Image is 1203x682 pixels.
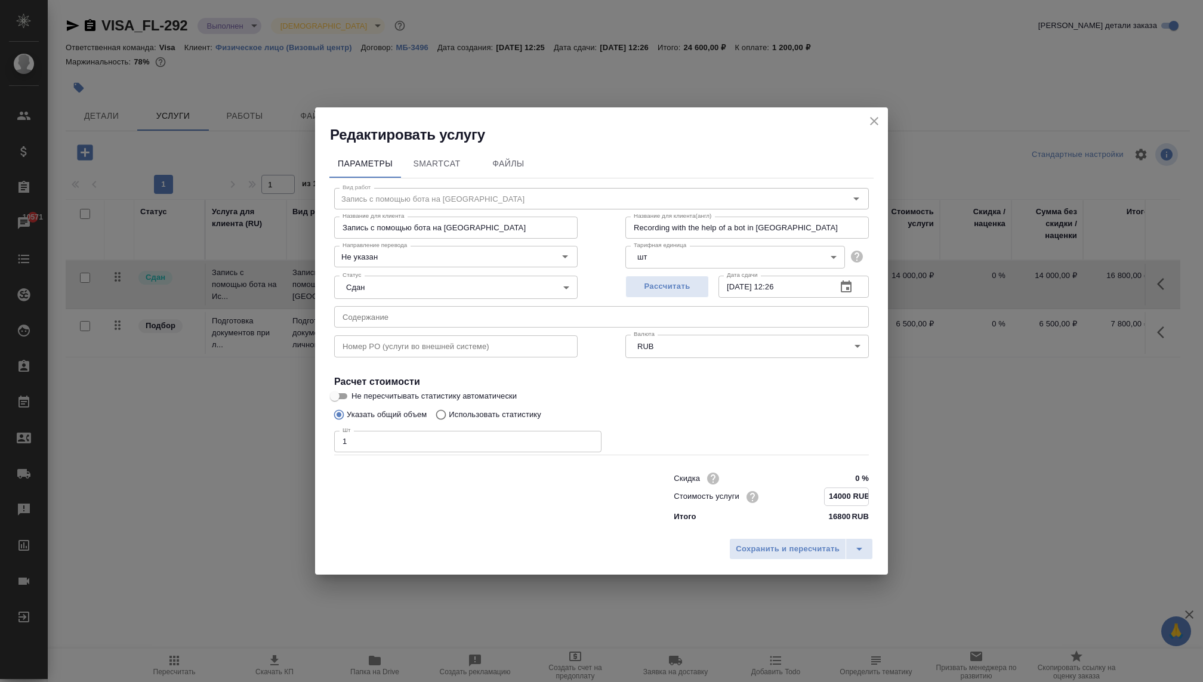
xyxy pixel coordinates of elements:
[674,511,696,523] p: Итого
[351,390,517,402] span: Не пересчитывать статистику автоматически
[824,470,869,487] input: ✎ Введи что-нибудь
[334,276,578,298] div: Сдан
[337,156,394,171] span: Параметры
[865,112,883,130] button: close
[343,282,368,292] button: Сдан
[736,542,840,556] span: Сохранить и пересчитать
[632,280,702,294] span: Рассчитать
[347,409,427,421] p: Указать общий объем
[729,538,846,560] button: Сохранить и пересчитать
[625,246,845,269] div: шт
[729,538,873,560] div: split button
[449,409,541,421] p: Использовать статистику
[852,511,869,523] p: RUB
[825,488,868,505] input: ✎ Введи что-нибудь
[625,276,709,298] button: Рассчитать
[674,473,700,485] p: Скидка
[625,335,869,357] div: RUB
[674,490,739,502] p: Стоимость услуги
[480,156,537,171] span: Файлы
[829,511,851,523] p: 16800
[634,341,657,351] button: RUB
[330,125,888,144] h2: Редактировать услугу
[334,375,869,389] h4: Расчет стоимости
[634,252,650,262] button: шт
[408,156,465,171] span: SmartCat
[557,248,573,265] button: Open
